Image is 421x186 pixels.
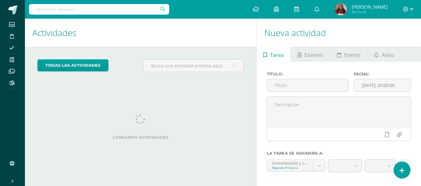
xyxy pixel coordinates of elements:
[267,160,325,171] a: Comunicación y Lenguaje 'U'Segundo Primaria
[367,47,401,62] a: Aviso
[32,19,249,47] h1: Actividades
[352,9,388,15] span: Mi Perfil
[354,72,411,76] label: Fecha:
[344,48,361,62] span: Evento
[264,19,414,47] h1: Nueva actividad
[37,59,108,71] a: todas las Actividades
[37,135,244,140] label: Cargando actividades
[272,166,309,170] div: Segundo Primaria
[143,60,243,72] input: Busca una actividad próxima aquí...
[352,4,388,10] span: [PERSON_NAME]
[257,47,290,62] a: Tarea
[354,79,411,91] input: Fecha de entrega
[270,48,284,62] span: Tarea
[267,72,349,76] label: Título:
[304,48,323,62] span: Examen
[335,3,347,16] img: a2df39c609df4212a135df2443e2763c.png
[291,47,330,62] a: Examen
[272,160,309,166] div: Comunicación y Lenguaje 'U'
[267,151,411,156] label: La tarea se asignará a:
[29,4,169,15] input: Busca un usuario...
[382,48,394,62] span: Aviso
[330,47,367,62] a: Evento
[267,79,349,91] input: Título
